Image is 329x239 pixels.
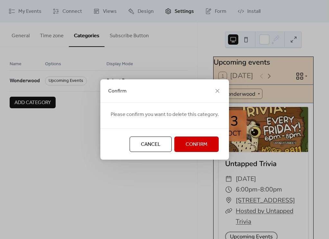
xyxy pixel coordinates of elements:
button: Confirm [174,137,219,152]
span: Confirm [186,141,207,148]
span: Confirm [108,87,127,95]
span: Please confirm you want to delete this category. [111,111,219,119]
span: Cancel [141,141,160,148]
button: Cancel [130,137,172,152]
